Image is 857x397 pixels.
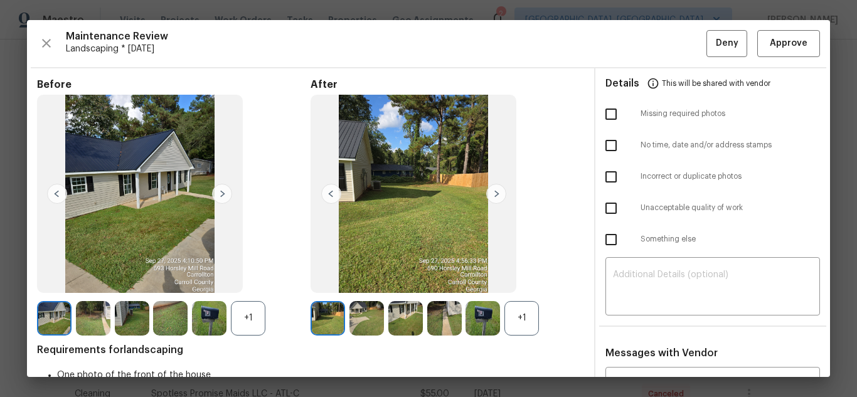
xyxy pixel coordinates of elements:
span: Requirements for landscaping [37,344,584,356]
img: right-chevron-button-url [212,184,232,204]
span: After [311,78,584,91]
span: This will be shared with vendor [662,68,770,98]
div: +1 [504,301,539,336]
span: Landscaping * [DATE] [66,43,706,55]
span: Something else [641,234,820,245]
span: Details [605,68,639,98]
span: Unacceptable quality of work [641,203,820,213]
img: right-chevron-button-url [486,184,506,204]
div: Incorrect or duplicate photos [595,161,830,193]
img: left-chevron-button-url [47,184,67,204]
div: Missing required photos [595,98,830,130]
span: Messages with Vendor [605,348,718,358]
span: Approve [770,36,807,51]
li: One photo of the front of the house [57,369,584,381]
span: Before [37,78,311,91]
div: Unacceptable quality of work [595,193,830,224]
div: +1 [231,301,265,336]
img: left-chevron-button-url [321,184,341,204]
span: Missing required photos [641,109,820,119]
div: No time, date and/or address stamps [595,130,830,161]
div: Something else [595,224,830,255]
button: Approve [757,30,820,57]
span: Maintenance Review [66,30,706,43]
span: No time, date and/or address stamps [641,140,820,151]
span: Incorrect or duplicate photos [641,171,820,182]
button: Deny [706,30,747,57]
span: Deny [716,36,738,51]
